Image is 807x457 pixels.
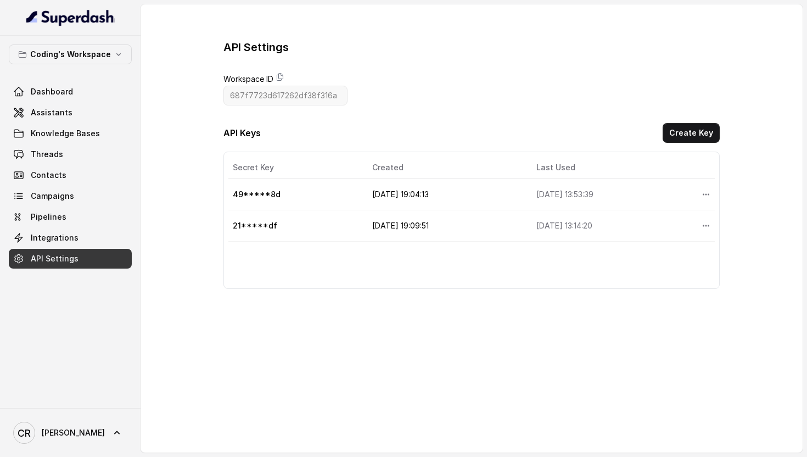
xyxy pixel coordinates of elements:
button: More options [696,185,716,204]
th: Last Used [528,157,693,179]
p: Coding's Workspace [30,48,111,61]
a: Assistants [9,103,132,122]
a: Knowledge Bases [9,124,132,143]
a: Integrations [9,228,132,248]
h3: API Keys [223,126,261,140]
td: [DATE] 19:04:13 [363,179,528,210]
label: Workspace ID [223,73,273,86]
th: Created [363,157,528,179]
th: Secret Key [228,157,363,179]
a: Pipelines [9,207,132,227]
img: light.svg [26,9,115,26]
td: [DATE] 13:14:20 [528,210,693,242]
button: More options [696,216,716,236]
td: [DATE] 19:09:51 [363,210,528,242]
a: API Settings [9,249,132,269]
button: Create Key [663,123,720,143]
h3: API Settings [223,40,289,55]
a: Threads [9,144,132,164]
a: Contacts [9,165,132,185]
a: [PERSON_NAME] [9,417,132,448]
a: Dashboard [9,82,132,102]
button: Coding's Workspace [9,44,132,64]
td: [DATE] 13:53:39 [528,179,693,210]
a: Campaigns [9,186,132,206]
